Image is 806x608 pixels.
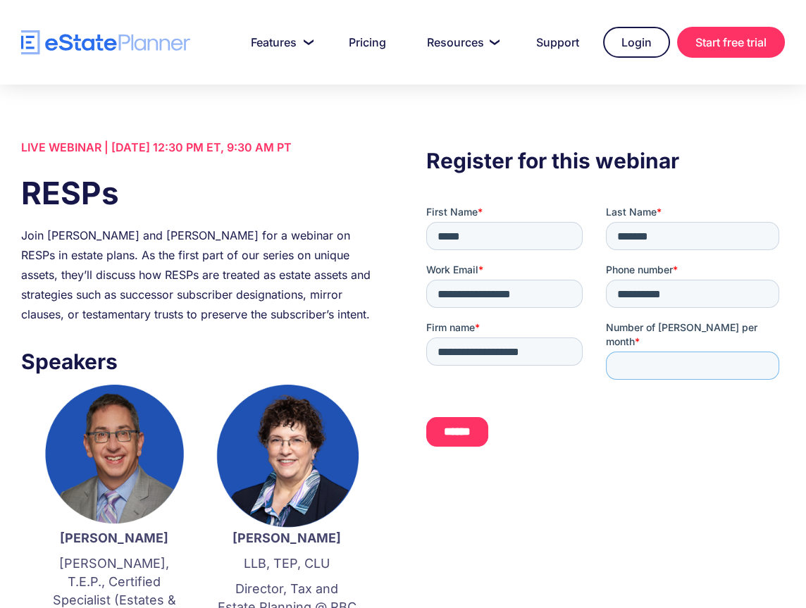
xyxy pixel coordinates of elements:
[410,28,512,56] a: Resources
[21,137,380,157] div: LIVE WEBINAR | [DATE] 12:30 PM ET, 9:30 AM PT
[21,30,190,55] a: home
[426,144,785,177] h3: Register for this webinar
[234,28,325,56] a: Features
[332,28,403,56] a: Pricing
[603,27,670,58] a: Login
[232,531,341,545] strong: [PERSON_NAME]
[21,171,380,215] h1: RESPs
[215,554,359,573] p: LLB, TEP, CLU
[21,345,380,378] h3: Speakers
[426,205,785,457] iframe: To enrich screen reader interactions, please activate Accessibility in Grammarly extension settings
[60,531,168,545] strong: [PERSON_NAME]
[519,28,596,56] a: Support
[677,27,785,58] a: Start free trial
[21,225,380,324] div: Join [PERSON_NAME] and [PERSON_NAME] for a webinar on RESPs in estate plans. As the first part of...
